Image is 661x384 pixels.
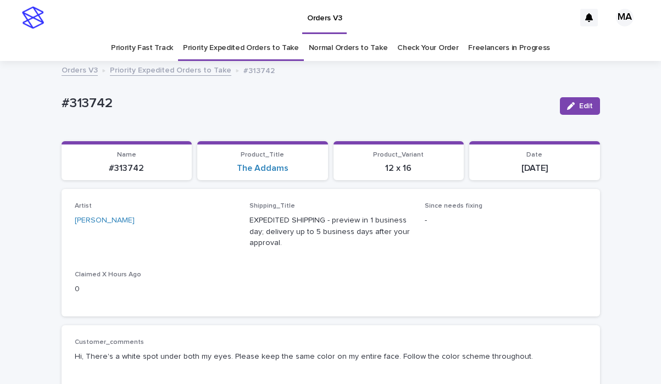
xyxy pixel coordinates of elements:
[237,163,288,174] a: The Addams
[243,64,275,76] p: #313742
[75,271,141,278] span: Claimed X Hours Ago
[249,203,295,209] span: Shipping_Title
[373,152,424,158] span: Product_Variant
[560,97,600,115] button: Edit
[75,351,587,363] p: Hi, There's a white spot under both my eyes. Please keep the same color on my entire face. Follow...
[579,102,593,110] span: Edit
[249,215,412,249] p: EXPEDITED SHIPPING - preview in 1 business day; delivery up to 5 business days after your approval.
[425,203,482,209] span: Since needs fixing
[425,215,587,226] p: -
[62,96,551,112] p: #313742
[526,152,542,158] span: Date
[75,215,135,226] a: [PERSON_NAME]
[468,35,550,61] a: Freelancers in Progress
[75,283,237,295] p: 0
[68,163,186,174] p: #313742
[616,9,634,26] div: MA
[22,7,44,29] img: stacker-logo-s-only.png
[117,152,136,158] span: Name
[75,203,92,209] span: Artist
[62,63,98,76] a: Orders V3
[75,339,144,346] span: Customer_comments
[241,152,284,158] span: Product_Title
[397,35,458,61] a: Check Your Order
[476,163,593,174] p: [DATE]
[183,35,299,61] a: Priority Expedited Orders to Take
[309,35,388,61] a: Normal Orders to Take
[110,63,231,76] a: Priority Expedited Orders to Take
[111,35,173,61] a: Priority Fast Track
[340,163,458,174] p: 12 x 16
